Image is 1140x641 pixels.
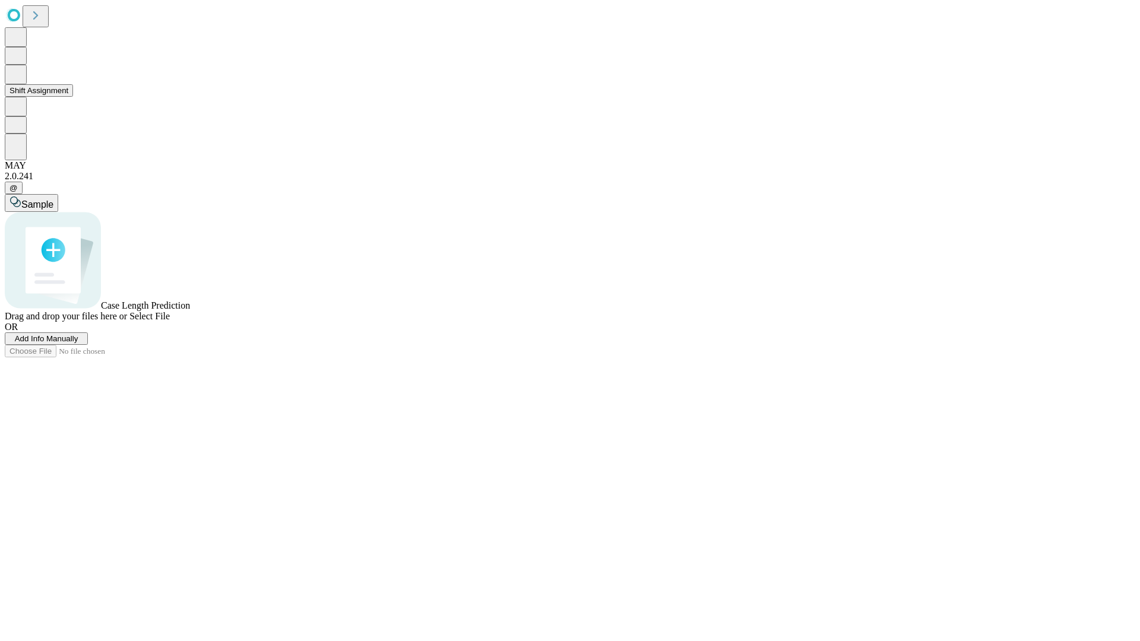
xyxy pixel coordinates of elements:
[15,334,78,343] span: Add Info Manually
[21,199,53,210] span: Sample
[5,322,18,332] span: OR
[9,183,18,192] span: @
[101,300,190,310] span: Case Length Prediction
[5,332,88,345] button: Add Info Manually
[129,311,170,321] span: Select File
[5,194,58,212] button: Sample
[5,84,73,97] button: Shift Assignment
[5,171,1135,182] div: 2.0.241
[5,160,1135,171] div: MAY
[5,311,127,321] span: Drag and drop your files here or
[5,182,23,194] button: @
